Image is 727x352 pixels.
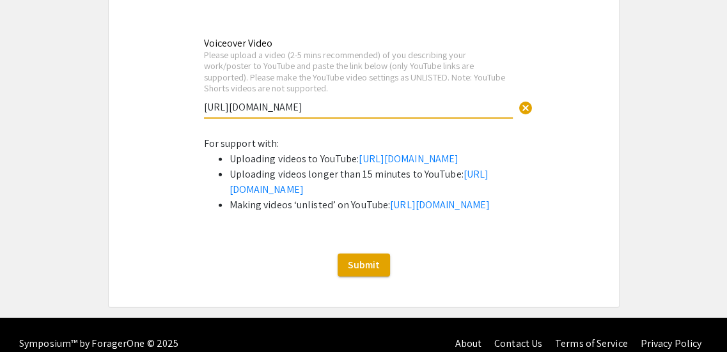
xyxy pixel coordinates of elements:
button: Submit [338,254,390,277]
iframe: Chat [10,295,54,342]
mat-label: Voiceover Video [204,36,272,50]
span: Submit [348,258,380,272]
li: Making videos ‘unlisted’ on YouTube: [230,197,524,213]
li: Uploading videos longer than 15 minutes to YouTube: [230,167,524,197]
a: [URL][DOMAIN_NAME] [390,198,490,211]
a: Terms of Service [555,337,628,350]
span: For support with: [204,137,279,150]
a: [URL][DOMAIN_NAME] [230,167,489,196]
li: Uploading videos to YouTube: [230,151,524,167]
span: cancel [518,100,533,116]
button: Clear [513,94,538,119]
a: Privacy Policy [641,337,701,350]
a: About [455,337,481,350]
a: Contact Us [494,337,542,350]
input: Type Here [204,100,513,114]
div: Please upload a video (2-5 mins recommended) of you describing your work/poster to YouTube and pa... [204,49,513,94]
a: [URL][DOMAIN_NAME] [359,152,458,165]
